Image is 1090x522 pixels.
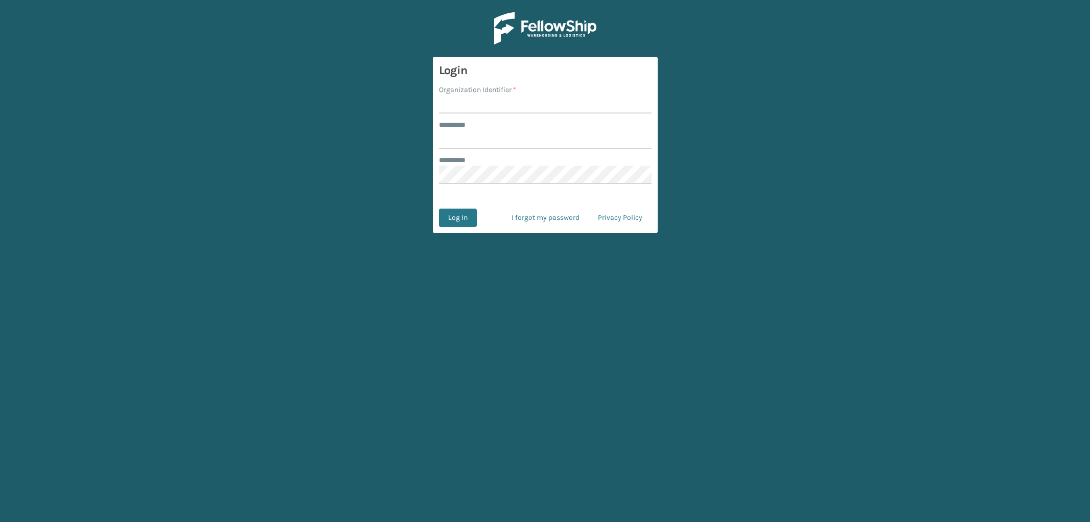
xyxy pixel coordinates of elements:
label: Organization Identifier [439,84,516,95]
img: Logo [494,12,596,44]
a: Privacy Policy [589,209,652,227]
a: I forgot my password [502,209,589,227]
h3: Login [439,63,652,78]
button: Log In [439,209,477,227]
